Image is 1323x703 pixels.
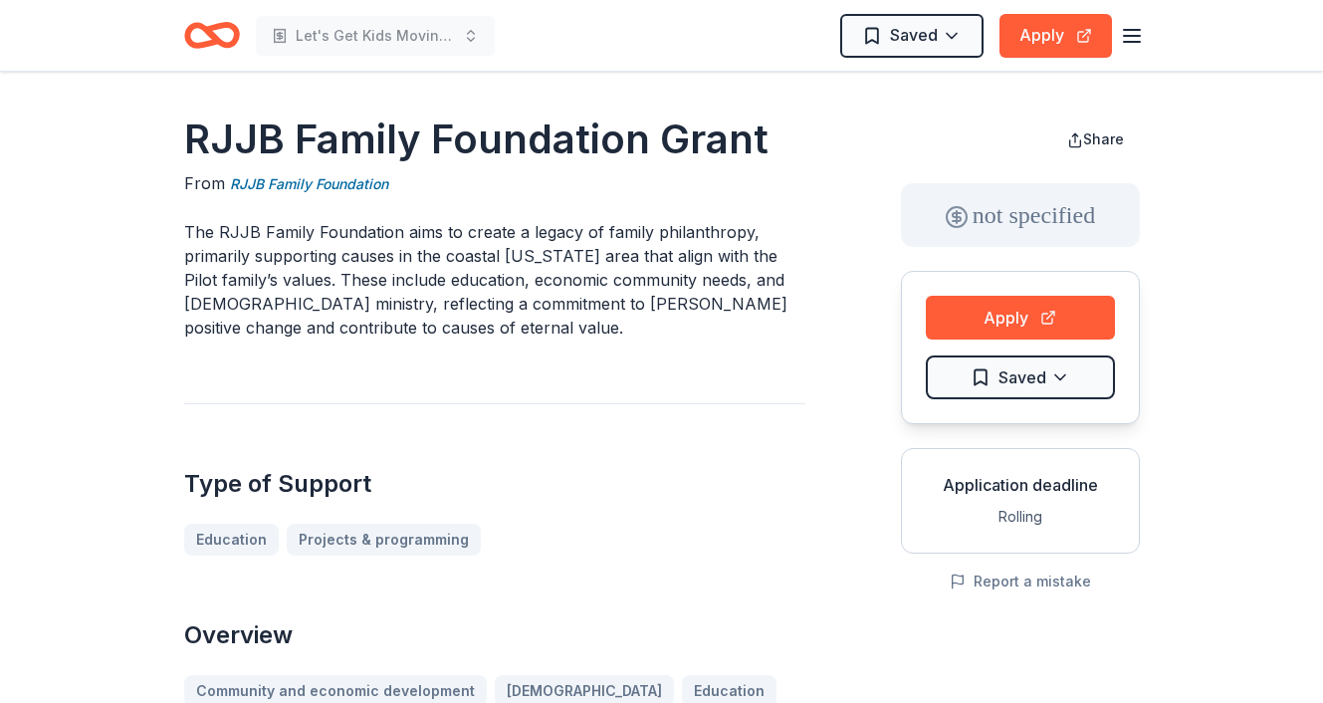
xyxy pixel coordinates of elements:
p: The RJJB Family Foundation aims to create a legacy of family philanthropy, primarily supporting c... [184,220,805,340]
span: Share [1083,130,1124,147]
a: RJJB Family Foundation [230,172,388,196]
span: Saved [998,364,1046,390]
button: Let's Get Kids Moving Playground [256,16,495,56]
a: Projects & programming [287,524,481,556]
div: Application deadline [918,473,1123,497]
button: Report a mistake [950,570,1091,593]
h2: Overview [184,619,805,651]
button: Saved [926,355,1115,399]
div: Rolling [918,505,1123,529]
button: Apply [999,14,1112,58]
div: From [184,171,805,196]
a: Education [184,524,279,556]
h2: Type of Support [184,468,805,500]
span: Saved [890,22,938,48]
h1: RJJB Family Foundation Grant [184,112,805,167]
span: Let's Get Kids Moving Playground [296,24,455,48]
button: Saved [840,14,984,58]
button: Apply [926,296,1115,340]
a: Home [184,12,240,59]
button: Share [1051,119,1140,159]
div: not specified [901,183,1140,247]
